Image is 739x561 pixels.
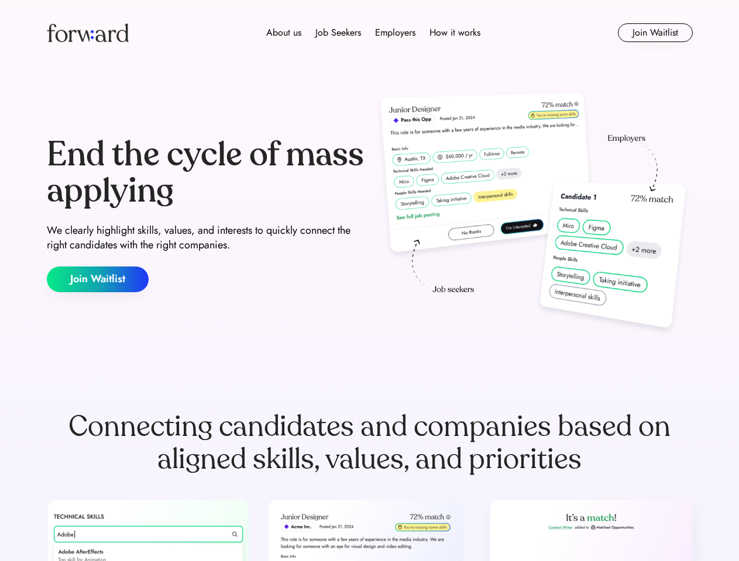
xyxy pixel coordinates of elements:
img: hero-image.png [374,89,693,340]
div: Connecting candidates and companies based on aligned skills, values, and priorities [47,410,693,476]
div: How it works [429,26,480,40]
img: Forward logo [47,23,129,42]
button: Join Waitlist [47,266,149,292]
div: Employers [375,26,415,40]
div: About us [266,26,301,40]
div: We clearly highlight skills, values, and interests to quickly connect the right candidates with t... [47,223,365,252]
div: End the cycle of mass applying [47,137,365,209]
div: Job Seekers [315,26,361,40]
button: Join Waitlist [618,23,693,42]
